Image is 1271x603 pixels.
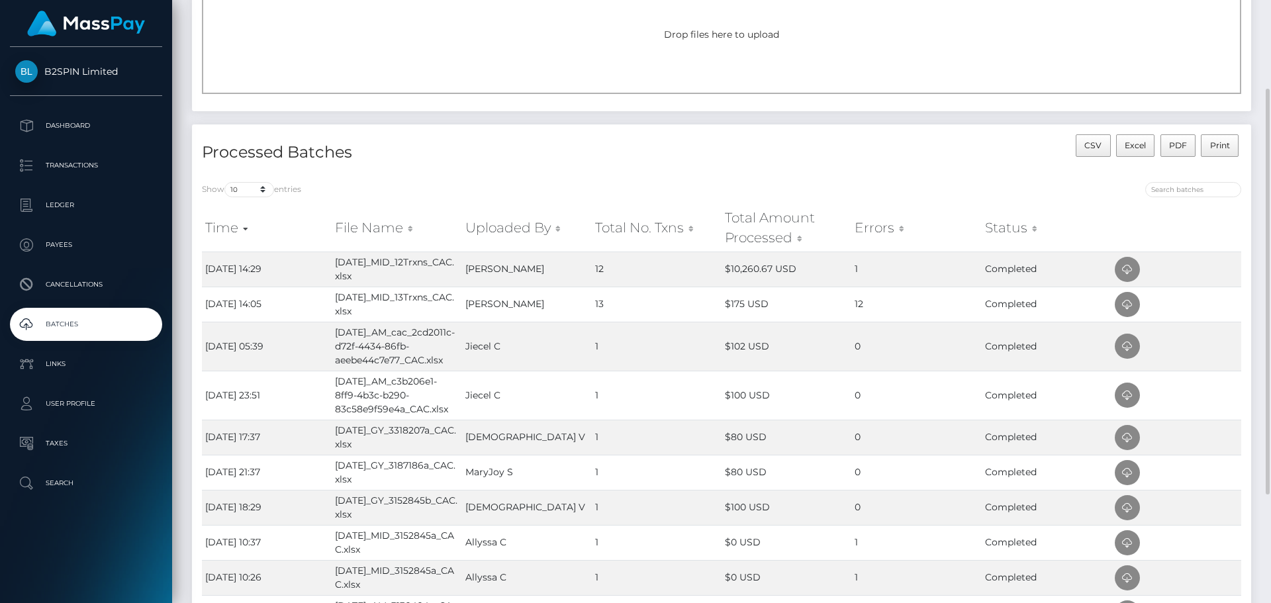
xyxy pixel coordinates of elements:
td: 0 [851,322,981,371]
td: Completed [982,287,1111,322]
td: $100 USD [722,371,851,420]
td: [DATE]_AM_c3b206e1-8ff9-4b3c-b290-83c58e9f59e4a_CAC.xlsx [332,371,461,420]
td: 0 [851,455,981,490]
span: CSV [1084,140,1102,150]
p: Links [15,354,157,374]
button: Excel [1116,134,1155,157]
p: Ledger [15,195,157,215]
img: MassPay Logo [27,11,145,36]
button: Print [1201,134,1239,157]
button: CSV [1076,134,1111,157]
td: [DATE] 10:37 [202,525,332,560]
span: Print [1210,140,1230,150]
a: Cancellations [10,268,162,301]
p: Transactions [15,156,157,175]
td: Completed [982,455,1111,490]
td: Jiecel C [462,371,592,420]
td: Completed [982,371,1111,420]
th: Errors: activate to sort column ascending [851,205,981,252]
p: Batches [15,314,157,334]
td: $0 USD [722,525,851,560]
td: [DATE]_MID_3152845a_CAC.xlsx [332,560,461,595]
td: $102 USD [722,322,851,371]
a: Ledger [10,189,162,222]
p: Search [15,473,157,493]
p: Cancellations [15,275,157,295]
td: [DATE]_GY_3318207a_CAC.xlsx [332,420,461,455]
td: $10,260.67 USD [722,252,851,287]
td: 1 [592,455,722,490]
td: Completed [982,525,1111,560]
td: [PERSON_NAME] [462,287,592,322]
td: 1 [592,322,722,371]
td: [DEMOGRAPHIC_DATA] V [462,420,592,455]
td: [DEMOGRAPHIC_DATA] V [462,490,592,525]
label: Show entries [202,182,301,197]
a: Payees [10,228,162,261]
th: Time: activate to sort column ascending [202,205,332,252]
td: [DATE] 21:37 [202,455,332,490]
td: 1 [592,371,722,420]
td: 1 [592,420,722,455]
td: $175 USD [722,287,851,322]
a: Dashboard [10,109,162,142]
td: Jiecel C [462,322,592,371]
td: [PERSON_NAME] [462,252,592,287]
p: Payees [15,235,157,255]
td: [DATE] 14:29 [202,252,332,287]
select: Showentries [224,182,274,197]
td: 1 [851,252,981,287]
img: B2SPIN Limited [15,60,38,83]
td: Completed [982,490,1111,525]
a: Transactions [10,149,162,182]
th: Total Amount Processed: activate to sort column ascending [722,205,851,252]
td: 0 [851,490,981,525]
a: Taxes [10,427,162,460]
td: Completed [982,420,1111,455]
td: Completed [982,560,1111,595]
td: [DATE]_AM_cac_2cd2011c-d72f-4434-86fb-aeebe44c7e77_CAC.xlsx [332,322,461,371]
td: [DATE] 17:37 [202,420,332,455]
td: 0 [851,420,981,455]
td: 1 [592,560,722,595]
span: B2SPIN Limited [10,66,162,77]
td: 12 [592,252,722,287]
td: [DATE] 10:26 [202,560,332,595]
p: Taxes [15,434,157,453]
p: Dashboard [15,116,157,136]
h4: Processed Batches [202,141,712,164]
a: User Profile [10,387,162,420]
td: [DATE]_MID_12Trxns_CAC.xlsx [332,252,461,287]
input: Search batches [1145,182,1241,197]
td: 13 [592,287,722,322]
td: [DATE] 18:29 [202,490,332,525]
th: Uploaded By: activate to sort column ascending [462,205,592,252]
td: 1 [851,525,981,560]
td: 1 [592,525,722,560]
a: Search [10,467,162,500]
td: Allyssa C [462,560,592,595]
td: [DATE]_GY_3152845b_CAC.xlsx [332,490,461,525]
th: File Name: activate to sort column ascending [332,205,461,252]
td: 12 [851,287,981,322]
p: User Profile [15,394,157,414]
td: MaryJoy S [462,455,592,490]
td: Allyssa C [462,525,592,560]
td: 1 [592,490,722,525]
a: Batches [10,308,162,341]
span: Excel [1125,140,1146,150]
td: 0 [851,371,981,420]
th: Total No. Txns: activate to sort column ascending [592,205,722,252]
span: Drop files here to upload [664,28,779,40]
td: $80 USD [722,420,851,455]
button: PDF [1160,134,1196,157]
span: PDF [1169,140,1187,150]
th: Status: activate to sort column ascending [982,205,1111,252]
td: [DATE]_GY_3187186a_CAC.xlsx [332,455,461,490]
td: [DATE] 05:39 [202,322,332,371]
td: [DATE] 23:51 [202,371,332,420]
td: Completed [982,252,1111,287]
td: [DATE]_MID_13Trxns_CAC.xlsx [332,287,461,322]
td: $80 USD [722,455,851,490]
a: Links [10,348,162,381]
